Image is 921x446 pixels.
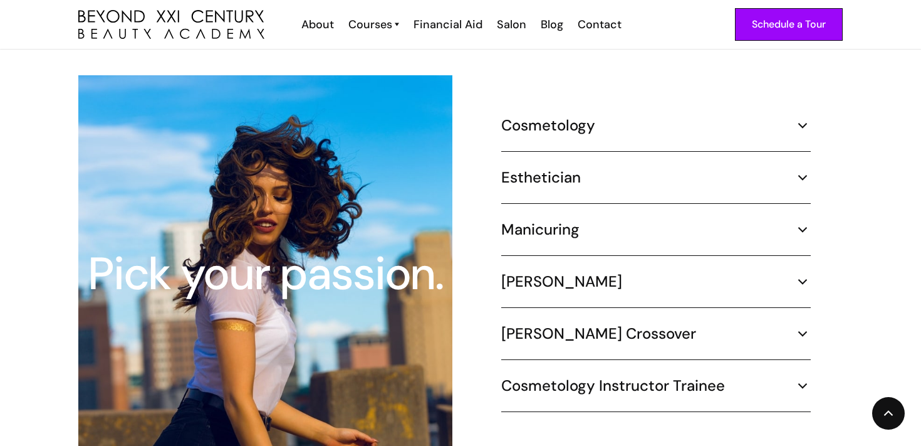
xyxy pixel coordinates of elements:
h5: Esthetician [501,168,581,187]
a: home [78,10,264,40]
div: About [301,16,334,33]
h5: Manicuring [501,220,580,239]
a: Contact [570,16,628,33]
a: Financial Aid [405,16,489,33]
div: Pick your passion. [80,252,451,297]
div: Salon [497,16,526,33]
div: Contact [578,16,622,33]
a: About [293,16,340,33]
img: beyond 21st century beauty academy logo [78,10,264,40]
h5: Cosmetology Instructor Trainee [501,376,725,395]
div: Blog [541,16,563,33]
a: Courses [348,16,399,33]
div: Financial Aid [414,16,482,33]
div: Courses [348,16,392,33]
a: Salon [489,16,533,33]
h5: Cosmetology [501,116,595,135]
h5: [PERSON_NAME] Crossover [501,324,696,343]
div: Schedule a Tour [752,16,826,33]
h5: [PERSON_NAME] [501,272,622,291]
a: Schedule a Tour [735,8,843,41]
a: Blog [533,16,570,33]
